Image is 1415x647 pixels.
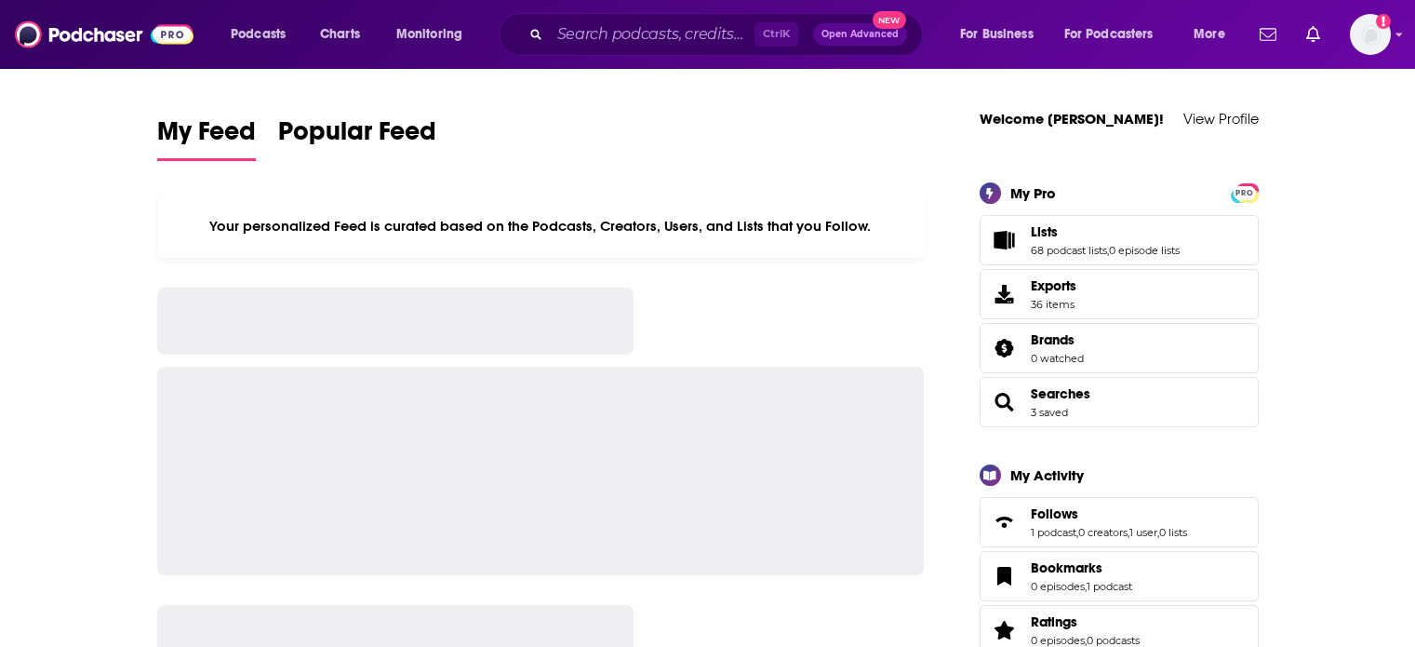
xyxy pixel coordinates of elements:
[1194,21,1225,47] span: More
[1031,223,1180,240] a: Lists
[1064,21,1154,47] span: For Podcasters
[320,21,360,47] span: Charts
[278,115,436,158] span: Popular Feed
[1031,298,1076,311] span: 36 items
[1031,277,1076,294] span: Exports
[157,115,256,161] a: My Feed
[1031,613,1077,630] span: Ratings
[1159,526,1187,539] a: 0 lists
[1376,14,1391,29] svg: Add a profile image
[960,21,1034,47] span: For Business
[157,195,925,258] div: Your personalized Feed is curated based on the Podcasts, Creators, Users, and Lists that you Follow.
[980,377,1259,427] span: Searches
[396,21,462,47] span: Monitoring
[1010,466,1084,484] div: My Activity
[1031,244,1107,257] a: 68 podcast lists
[813,23,907,46] button: Open AdvancedNew
[1234,184,1256,198] a: PRO
[980,551,1259,601] span: Bookmarks
[1252,19,1284,50] a: Show notifications dropdown
[1350,14,1391,55] button: Show profile menu
[1031,385,1090,402] a: Searches
[15,17,194,52] img: Podchaser - Follow, Share and Rate Podcasts
[278,115,436,161] a: Popular Feed
[986,281,1023,307] span: Exports
[986,335,1023,361] a: Brands
[308,20,371,49] a: Charts
[1087,580,1132,593] a: 1 podcast
[980,323,1259,373] span: Brands
[986,389,1023,415] a: Searches
[1010,184,1056,202] div: My Pro
[1031,331,1075,348] span: Brands
[1031,352,1084,365] a: 0 watched
[1031,331,1084,348] a: Brands
[231,21,286,47] span: Podcasts
[1350,14,1391,55] span: Logged in as NickG
[1031,505,1187,522] a: Follows
[1181,20,1248,49] button: open menu
[821,30,899,39] span: Open Advanced
[1087,634,1140,647] a: 0 podcasts
[980,215,1259,265] span: Lists
[986,563,1023,589] a: Bookmarks
[980,269,1259,319] a: Exports
[1350,14,1391,55] img: User Profile
[986,617,1023,643] a: Ratings
[947,20,1057,49] button: open menu
[986,509,1023,535] a: Follows
[550,20,754,49] input: Search podcasts, credits, & more...
[1031,526,1076,539] a: 1 podcast
[1085,634,1087,647] span: ,
[1183,110,1259,128] a: View Profile
[1052,20,1181,49] button: open menu
[1299,19,1328,50] a: Show notifications dropdown
[1157,526,1159,539] span: ,
[383,20,487,49] button: open menu
[980,497,1259,547] span: Follows
[873,11,906,29] span: New
[516,13,941,56] div: Search podcasts, credits, & more...
[1031,559,1132,576] a: Bookmarks
[1031,559,1102,576] span: Bookmarks
[218,20,310,49] button: open menu
[1129,526,1157,539] a: 1 user
[157,115,256,158] span: My Feed
[980,110,1164,128] a: Welcome [PERSON_NAME]!
[754,22,798,47] span: Ctrl K
[1107,244,1109,257] span: ,
[1128,526,1129,539] span: ,
[1076,526,1078,539] span: ,
[1031,613,1140,630] a: Ratings
[1031,223,1058,240] span: Lists
[1109,244,1180,257] a: 0 episode lists
[1031,406,1068,419] a: 3 saved
[1031,580,1085,593] a: 0 episodes
[1031,505,1078,522] span: Follows
[986,227,1023,253] a: Lists
[1234,186,1256,200] span: PRO
[1078,526,1128,539] a: 0 creators
[1085,580,1087,593] span: ,
[1031,634,1085,647] a: 0 episodes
